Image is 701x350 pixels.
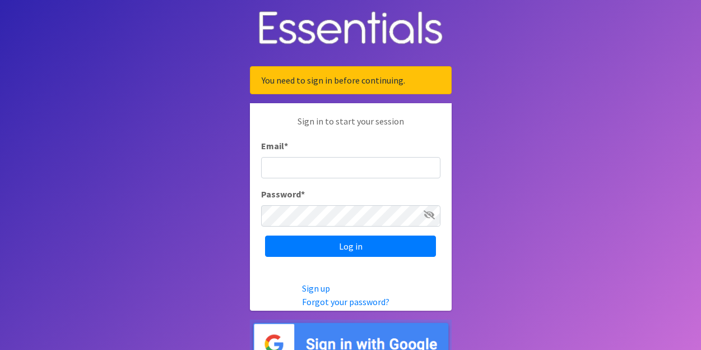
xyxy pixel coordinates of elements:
[261,187,305,201] label: Password
[284,140,288,151] abbr: required
[301,188,305,200] abbr: required
[302,283,330,294] a: Sign up
[265,236,436,257] input: Log in
[302,296,389,307] a: Forgot your password?
[250,66,452,94] div: You need to sign in before continuing.
[261,139,288,153] label: Email
[261,114,440,139] p: Sign in to start your session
